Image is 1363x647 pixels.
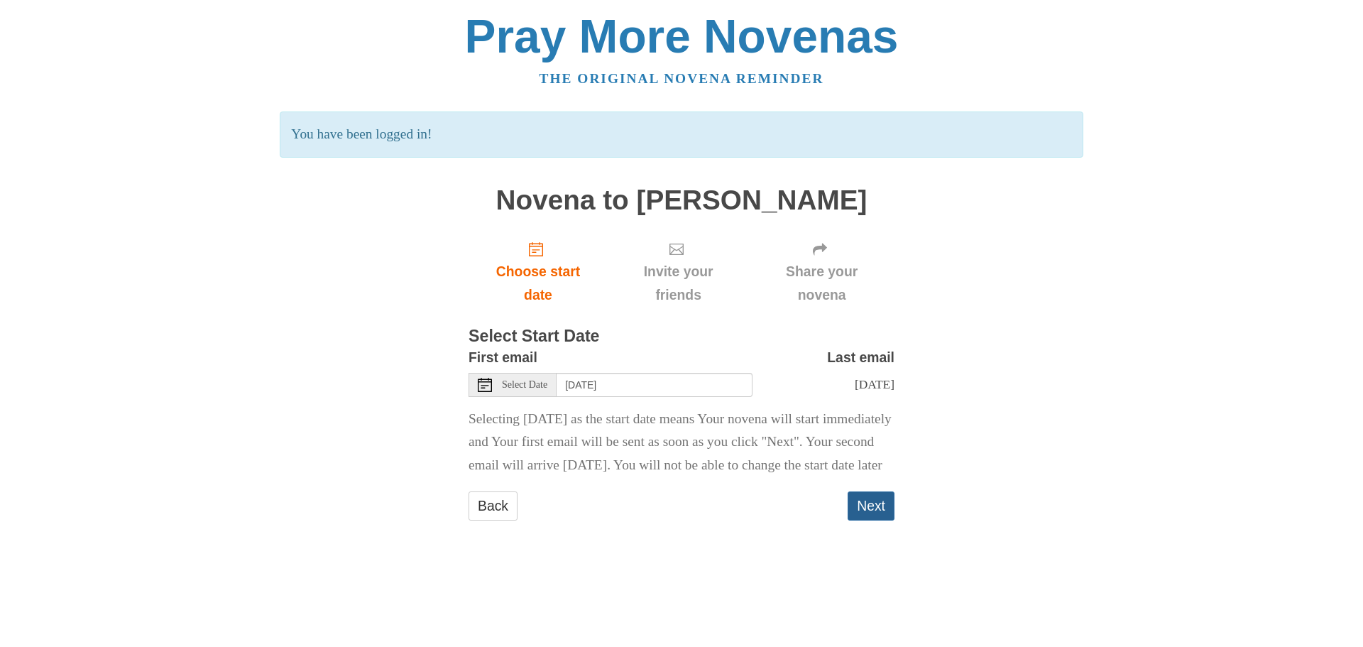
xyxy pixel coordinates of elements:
button: Next [848,491,894,521]
div: Click "Next" to confirm your start date first. [608,229,749,314]
label: First email [469,346,537,369]
span: Share your novena [763,260,880,307]
h3: Select Start Date [469,327,894,346]
span: Invite your friends [622,260,735,307]
a: Back [469,491,518,521]
div: Click "Next" to confirm your start date first. [749,229,894,314]
p: Selecting [DATE] as the start date means Your novena will start immediately and Your first email ... [469,408,894,478]
span: Choose start date [483,260,593,307]
a: Choose start date [469,229,608,314]
a: The original novena reminder [540,71,824,86]
label: Last email [827,346,894,369]
span: Select Date [502,380,547,390]
p: You have been logged in! [280,112,1083,158]
h1: Novena to [PERSON_NAME] [469,185,894,216]
span: [DATE] [855,377,894,391]
input: Use the arrow keys to pick a date [557,373,752,397]
a: Pray More Novenas [465,10,899,62]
